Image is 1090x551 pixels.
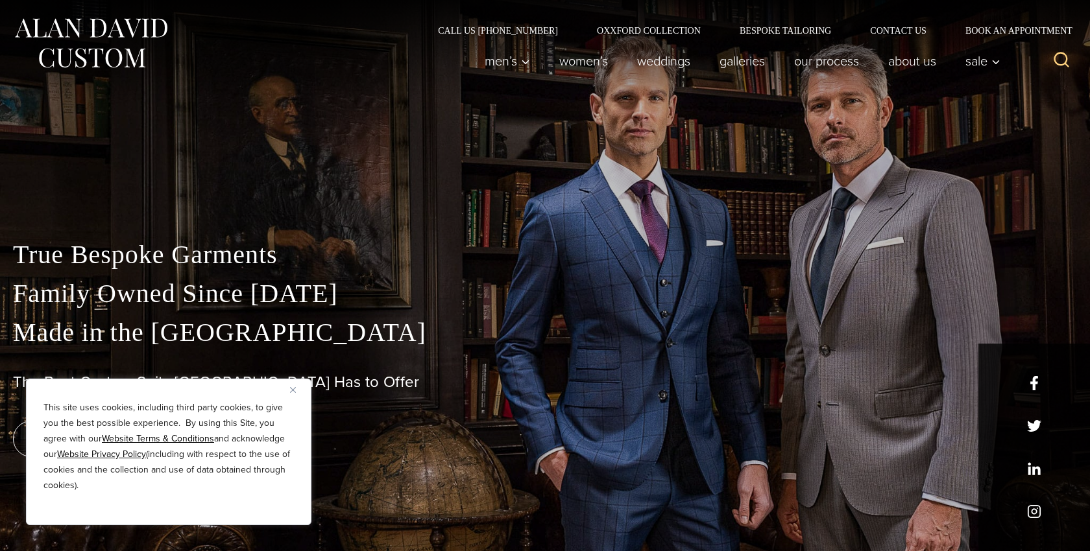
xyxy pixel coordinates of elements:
p: True Bespoke Garments Family Owned Since [DATE] Made in the [GEOGRAPHIC_DATA] [13,235,1077,352]
span: Men’s [485,54,530,67]
nav: Primary Navigation [470,48,1008,74]
a: weddings [623,48,705,74]
a: Website Privacy Policy [57,447,146,461]
button: View Search Form [1046,45,1077,76]
p: This site uses cookies, including third party cookies, to give you the best possible experience. ... [43,400,294,493]
nav: Secondary Navigation [418,26,1077,35]
a: book an appointment [13,421,195,457]
a: Call Us [PHONE_NUMBER] [418,26,577,35]
img: Close [290,387,296,393]
a: Contact Us [851,26,946,35]
button: Close [290,382,306,397]
a: Oxxford Collection [577,26,720,35]
a: Galleries [705,48,780,74]
a: Bespoke Tailoring [720,26,851,35]
a: Website Terms & Conditions [102,432,214,445]
h1: The Best Custom Suits [GEOGRAPHIC_DATA] Has to Offer [13,373,1077,392]
a: Women’s [545,48,623,74]
span: Sale [965,54,1000,67]
a: About Us [874,48,951,74]
a: Book an Appointment [946,26,1077,35]
img: Alan David Custom [13,14,169,72]
a: Our Process [780,48,874,74]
